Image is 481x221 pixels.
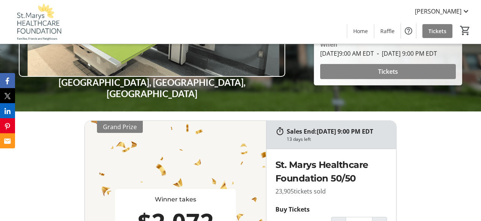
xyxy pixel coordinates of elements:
button: [PERSON_NAME] [409,5,476,17]
button: Cart [458,24,472,37]
h2: St. Marys Healthcare Foundation 50/50 [275,158,387,185]
img: St. Marys Healthcare Foundation's Logo [5,3,71,41]
a: Home [347,24,374,38]
span: [DATE] 9:00 AM EDT [320,49,374,58]
span: Raffle [380,27,395,35]
strong: Buy Tickets [275,205,310,213]
p: 23,905 tickets sold [275,187,387,196]
span: Sales End: [287,127,317,136]
span: Tickets [428,27,446,35]
span: - [374,49,382,58]
div: When [320,40,337,49]
a: Tickets [422,24,452,38]
div: Winner takes [118,195,233,204]
button: Tickets [320,64,456,79]
a: Raffle [374,24,401,38]
strong: [GEOGRAPHIC_DATA], [GEOGRAPHIC_DATA], [GEOGRAPHIC_DATA] [59,77,245,99]
span: Tickets [378,67,398,76]
div: 13 days left [287,136,311,143]
span: [PERSON_NAME] [415,7,461,16]
span: [DATE] 9:00 PM EDT [374,49,437,58]
span: [DATE] 9:00 PM EDT [317,127,373,136]
div: Grand Prize [97,121,143,133]
button: Help [401,23,416,38]
span: Home [353,27,368,35]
